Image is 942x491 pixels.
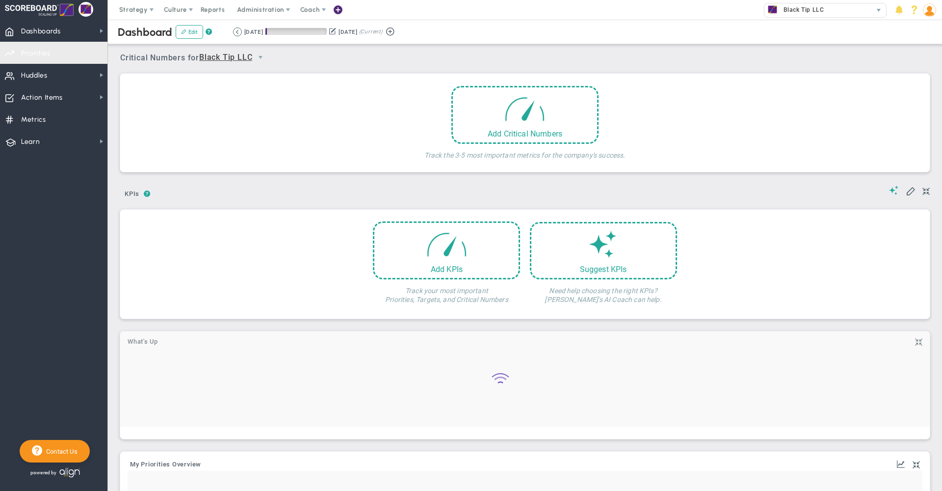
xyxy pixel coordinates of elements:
[21,21,61,42] span: Dashboards
[906,186,916,195] span: Edit My KPIs
[530,279,677,304] h4: Need help choosing the right KPIs? [PERSON_NAME]'s AI Coach can help.
[120,186,144,202] span: KPIs
[120,186,144,203] button: KPIs
[300,6,320,13] span: Coach
[21,87,63,108] span: Action Items
[21,43,51,64] span: Priorities
[130,461,201,469] button: My Priorities Overview
[119,6,148,13] span: Strategy
[531,265,676,274] div: Suggest KPIs
[453,129,597,138] div: Add Critical Numbers
[244,27,263,36] div: [DATE]
[424,144,625,160] h4: Track the 3-5 most important metrics for the company's success.
[779,3,824,16] span: Black Tip LLC
[373,279,520,304] h4: Track your most important Priorities, Targets, and Critical Numbers
[233,27,242,36] button: Go to previous period
[923,3,936,17] img: 190288.Person.photo
[21,109,46,130] span: Metrics
[176,25,203,39] button: Edit
[120,49,271,67] span: Critical Numbers for
[766,3,779,16] img: 31554.Company.photo
[42,448,78,455] span: Contact Us
[872,3,886,17] span: select
[21,132,40,152] span: Learn
[164,6,187,13] span: Culture
[374,265,519,274] div: Add KPIs
[359,27,383,36] span: (Current)
[252,49,269,66] span: select
[118,26,172,39] span: Dashboard
[889,186,899,195] span: Suggestions (AI Feature)
[199,52,252,64] span: Black Tip LLC
[20,465,121,480] div: Powered by Align
[21,65,48,86] span: Huddles
[237,6,284,13] span: Administration
[265,28,327,35] div: Period Progress: 2% Day 2 of 91 with 89 remaining.
[130,461,201,468] span: My Priorities Overview
[339,27,357,36] div: [DATE]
